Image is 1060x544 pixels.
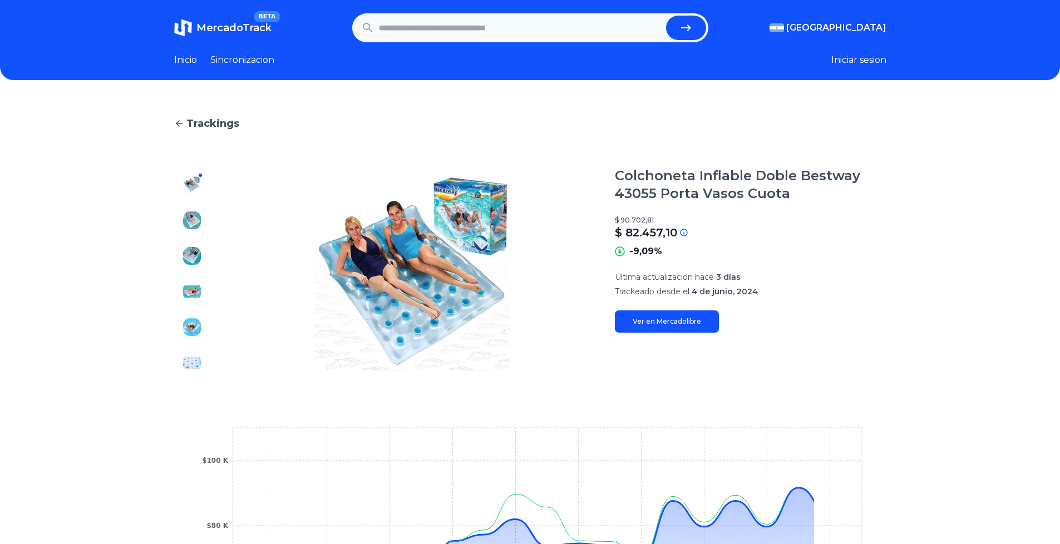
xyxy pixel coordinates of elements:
span: Trackeado desde el [615,286,689,296]
img: Colchoneta Inflable Doble Bestway 43055 Porta Vasos Cuota [183,318,201,336]
span: Trackings [186,116,239,131]
a: Trackings [174,116,886,131]
img: Colchoneta Inflable Doble Bestway 43055 Porta Vasos Cuota [183,354,201,372]
a: Ver en Mercadolibre [615,310,719,333]
img: Colchoneta Inflable Doble Bestway 43055 Porta Vasos Cuota [232,167,593,380]
span: Ultima actualizacion hace [615,272,714,282]
tspan: $80 K [206,522,228,530]
tspan: $100 K [202,457,229,464]
img: Colchoneta Inflable Doble Bestway 43055 Porta Vasos Cuota [183,247,201,265]
a: Inicio [174,53,197,67]
img: Colchoneta Inflable Doble Bestway 43055 Porta Vasos Cuota [183,176,201,194]
p: -9,09% [629,245,662,258]
span: 4 de junio, 2024 [692,286,758,296]
p: $ 82.457,10 [615,225,677,240]
img: MercadoTrack [174,19,192,37]
span: [GEOGRAPHIC_DATA] [786,21,886,34]
a: Sincronizacion [210,53,274,67]
span: BETA [254,11,280,22]
span: MercadoTrack [196,22,272,34]
p: $ 90.702,81 [615,216,886,225]
img: Colchoneta Inflable Doble Bestway 43055 Porta Vasos Cuota [183,283,201,300]
img: Argentina [770,23,784,32]
span: 3 días [716,272,741,282]
h1: Colchoneta Inflable Doble Bestway 43055 Porta Vasos Cuota [615,167,886,202]
button: [GEOGRAPHIC_DATA] [770,21,886,34]
img: Colchoneta Inflable Doble Bestway 43055 Porta Vasos Cuota [183,211,201,229]
a: MercadoTrackBETA [174,19,272,37]
button: Iniciar sesion [831,53,886,67]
